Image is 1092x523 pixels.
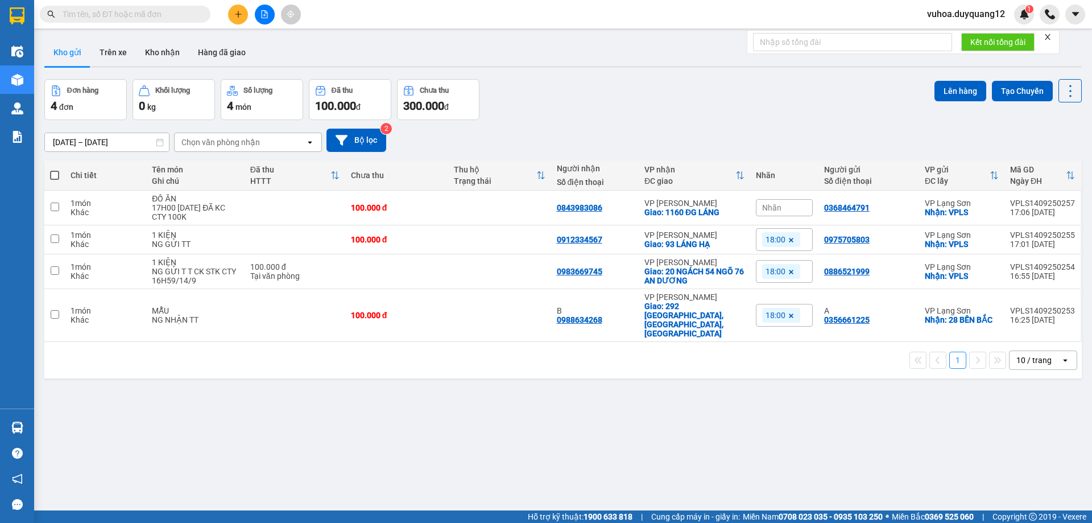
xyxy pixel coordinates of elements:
th: Toggle SortBy [245,160,345,191]
th: Toggle SortBy [639,160,750,191]
div: VPLS1409250253 [1010,306,1075,315]
span: copyright [1029,513,1037,521]
span: 18:00 [766,266,785,277]
sup: 1 [1025,5,1033,13]
div: Khác [71,271,140,281]
div: 16:55 [DATE] [1010,271,1075,281]
button: Đã thu100.000đ [309,79,391,120]
button: Trên xe [90,39,136,66]
div: Chưa thu [420,87,449,94]
div: Số điện thoại [824,176,913,186]
div: Khối lượng [155,87,190,94]
div: VPLS1409250255 [1010,230,1075,240]
div: HTTT [250,176,330,186]
div: 16:25 [DATE] [1010,315,1075,324]
span: | [982,510,984,523]
span: vuhoa.duyquang12 [918,7,1014,21]
div: 100.000 đ [351,235,442,244]
span: file-add [260,10,268,18]
div: ĐC giao [644,176,735,186]
button: aim [281,5,301,24]
div: 100.000 đ [250,262,340,271]
button: Hàng đã giao [189,39,255,66]
strong: 0708 023 035 - 0935 103 250 [779,512,883,521]
div: VP Lạng Sơn [925,199,999,208]
div: 0988634268 [557,315,602,324]
span: 1 [1027,5,1031,13]
span: 100.000 [315,99,356,113]
div: Tên món [152,165,238,174]
th: Toggle SortBy [919,160,1004,191]
span: ⚪️ [886,514,889,519]
div: 17:06 [DATE] [1010,208,1075,217]
div: 0368464791 [824,203,870,212]
span: search [47,10,55,18]
img: warehouse-icon [11,102,23,114]
div: Nhận: VPLS [925,271,999,281]
div: NG GỬI T T CK STK CTY 16H59/14/9 [152,267,238,285]
img: icon-new-feature [1019,9,1029,19]
span: món [235,102,251,112]
div: Đã thu [250,165,330,174]
th: Toggle SortBy [1004,160,1081,191]
input: Nhập số tổng đài [753,33,952,51]
div: VP nhận [644,165,735,174]
div: Ghi chú [152,176,238,186]
div: 0356661225 [824,315,870,324]
button: file-add [255,5,275,24]
img: warehouse-icon [11,74,23,86]
div: Chọn văn phòng nhận [181,137,260,148]
div: 0975705803 [824,235,870,244]
span: kg [147,102,156,112]
button: Kết nối tổng đài [961,33,1035,51]
div: 1 món [71,262,140,271]
span: Kết nối tổng đài [970,36,1025,48]
div: 10 / trang [1016,355,1052,366]
span: 4 [51,99,57,113]
div: 0912334567 [557,235,602,244]
button: Bộ lọc [326,129,386,152]
div: Khác [71,240,140,249]
div: 1 KIỆN [152,230,238,240]
div: B [557,306,634,315]
span: 300.000 [403,99,444,113]
span: 0 [139,99,145,113]
div: Nhận: VPLS [925,240,999,249]
div: Chi tiết [71,171,140,180]
div: Đã thu [332,87,353,94]
div: VP Lạng Sơn [925,262,999,271]
div: VP [PERSON_NAME] [644,230,744,240]
div: VP [PERSON_NAME] [644,199,744,208]
img: logo-vxr [10,7,24,24]
div: Thu hộ [454,165,536,174]
svg: open [305,138,315,147]
div: Giao: 292 TÂY SƠN,ĐỐNG ĐA,HÀ NỘI [644,302,744,338]
div: 17:01 [DATE] [1010,240,1075,249]
div: Giao: 93 LÁNG HẠ [644,240,744,249]
svg: open [1061,356,1070,365]
button: Số lượng4món [221,79,303,120]
input: Select a date range. [45,133,169,151]
span: 4 [227,99,233,113]
div: Nhận: 28 BẾN BẮC [925,315,999,324]
div: ĐỒ ĂN [152,194,238,203]
button: Kho nhận [136,39,189,66]
button: Kho gửi [44,39,90,66]
div: MẪU [152,306,238,315]
button: caret-down [1065,5,1085,24]
div: Số lượng [243,87,272,94]
span: Nhãn [762,203,781,212]
div: Đơn hàng [67,87,98,94]
div: Nhận: VPLS [925,208,999,217]
div: VPLS1409250254 [1010,262,1075,271]
span: Hỗ trợ kỹ thuật: [528,510,632,523]
span: Miền Nam [743,510,883,523]
button: Chưa thu300.000đ [397,79,479,120]
div: A [824,306,913,315]
span: đ [444,102,449,112]
span: close [1044,33,1052,41]
span: 18:00 [766,234,785,245]
strong: 1900 633 818 [584,512,632,521]
div: Nhãn [756,171,813,180]
sup: 2 [380,123,392,134]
